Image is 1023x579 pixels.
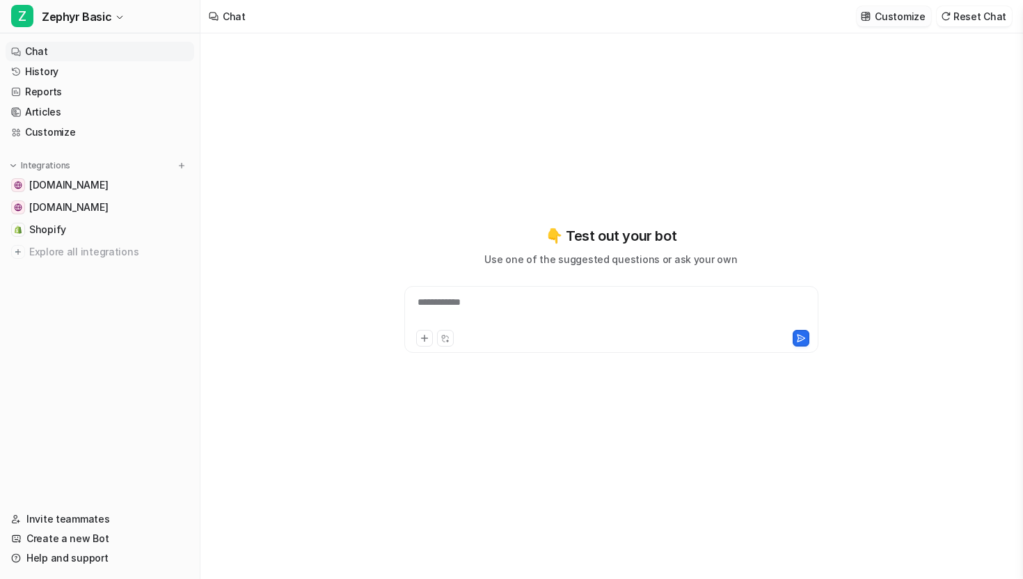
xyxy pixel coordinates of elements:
p: Customize [875,9,925,24]
p: 👇 Test out your bot [546,225,676,246]
img: explore all integrations [11,245,25,259]
button: Reset Chat [937,6,1012,26]
img: expand menu [8,161,18,170]
img: reset [941,11,951,22]
img: zephyrsailshades.co.uk [14,181,22,189]
img: menu_add.svg [177,161,187,170]
a: Articles [6,102,194,122]
img: wovenwood.co.uk [14,203,22,212]
a: Reports [6,82,194,102]
span: [DOMAIN_NAME] [29,178,108,192]
a: zephyrsailshades.co.uk[DOMAIN_NAME] [6,175,194,195]
a: Create a new Bot [6,529,194,548]
button: Integrations [6,159,74,173]
span: Explore all integrations [29,241,189,263]
a: Customize [6,122,194,142]
a: History [6,62,194,81]
span: Shopify [29,223,66,237]
button: Customize [857,6,930,26]
span: Z [11,5,33,27]
a: Explore all integrations [6,242,194,262]
p: Use one of the suggested questions or ask your own [484,252,737,267]
img: Shopify [14,225,22,234]
a: Help and support [6,548,194,568]
a: Invite teammates [6,509,194,529]
img: customize [861,11,871,22]
p: Integrations [21,160,70,171]
div: Chat [223,9,246,24]
span: Zephyr Basic [42,7,111,26]
a: ShopifyShopify [6,220,194,239]
a: wovenwood.co.uk[DOMAIN_NAME] [6,198,194,217]
a: Chat [6,42,194,61]
span: [DOMAIN_NAME] [29,200,108,214]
